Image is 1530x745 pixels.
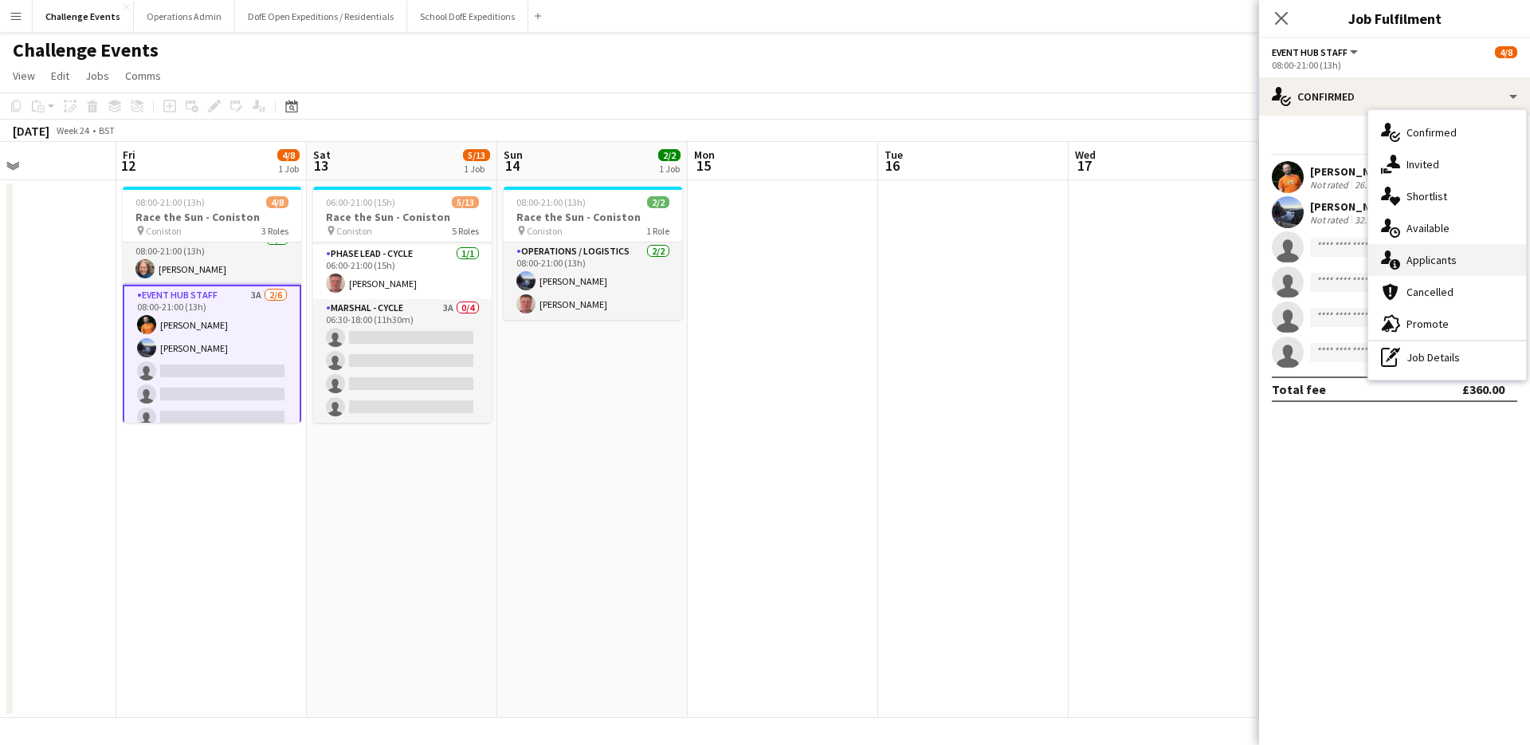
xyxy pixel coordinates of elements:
span: Fri [123,148,135,162]
app-card-role: Event Hub Lead1/108:00-21:00 (13h)[PERSON_NAME] [123,231,301,285]
div: 32.4km [1351,214,1387,226]
span: Mon [694,148,715,162]
span: Wed [1075,148,1096,162]
span: 5 Roles [452,225,479,237]
span: 4/8 [266,196,288,208]
span: Available [1406,221,1450,235]
app-job-card: 06:00-21:00 (15h)5/13Race the Sun - Coniston Coniston5 Roles Phase Lead - Cycle1/106:00-21:00 (15... [313,187,492,423]
a: Jobs [79,65,116,86]
div: Not rated [1310,179,1351,191]
span: 2/2 [647,196,669,208]
div: 1 Job [659,163,680,175]
span: Coniston [336,225,372,237]
app-card-role: Event Hub Staff3A2/608:00-21:00 (13h)[PERSON_NAME][PERSON_NAME] [123,285,301,458]
div: Confirmed [1259,77,1530,116]
button: DofE Open Expeditions / Residentials [235,1,407,32]
span: Week 24 [53,124,92,136]
app-job-card: 08:00-21:00 (13h)4/8Race the Sun - Coniston Coniston3 RolesEvent Hub Lead1/108:00-21:00 (13h)[PER... [123,187,301,423]
span: 16 [882,156,903,175]
span: View [13,69,35,83]
h1: Challenge Events [13,38,159,62]
app-card-role: Operations / Logistics2/208:00-21:00 (13h)[PERSON_NAME][PERSON_NAME] [504,242,682,320]
span: Promote [1406,317,1449,331]
span: 06:00-21:00 (15h) [326,196,395,208]
div: 1 Job [464,163,489,175]
h3: Job Fulfilment [1259,8,1530,29]
a: Edit [45,65,76,86]
span: Comms [125,69,161,83]
span: Applicants [1406,253,1457,267]
app-job-card: 08:00-21:00 (13h)2/2Race the Sun - Coniston Coniston1 RoleOperations / Logistics2/208:00-21:00 (1... [504,187,682,320]
span: Edit [51,69,69,83]
app-card-role: Marshal - Cycle3A0/406:30-18:00 (11h30m) [313,299,492,423]
div: [DATE] [13,123,49,139]
span: 08:00-21:00 (13h) [135,196,205,208]
button: Operations Admin [134,1,235,32]
span: 17 [1073,156,1096,175]
span: 4/8 [277,149,300,161]
span: 2/2 [658,149,681,161]
div: Job Details [1368,341,1526,373]
span: 15 [692,156,715,175]
span: Jobs [85,69,109,83]
a: Comms [119,65,167,86]
span: Confirmed [1406,125,1457,140]
div: 08:00-21:00 (13h) [1272,59,1517,71]
div: £360.00 [1462,381,1504,397]
app-card-role: Phase Lead - Cycle1/106:00-21:00 (15h)[PERSON_NAME] [313,245,492,299]
a: View [6,65,41,86]
span: Sun [504,148,523,162]
div: BST [99,124,115,136]
h3: Race the Sun - Coniston [313,210,492,224]
span: 08:00-21:00 (13h) [516,196,586,208]
div: Total fee [1272,381,1326,397]
span: Cancelled [1406,285,1453,299]
div: [PERSON_NAME] [1310,164,1395,179]
span: 13 [311,156,331,175]
span: 4/8 [1495,46,1517,58]
span: 3 Roles [261,225,288,237]
h3: Race the Sun - Coniston [504,210,682,224]
span: Sat [313,148,331,162]
div: 26.8km [1351,179,1387,191]
span: Shortlist [1406,189,1447,203]
span: 14 [501,156,523,175]
span: 5/13 [463,149,490,161]
button: Event Hub Staff [1272,46,1360,58]
span: Coniston [146,225,182,237]
div: Not rated [1310,214,1351,226]
button: School DofE Expeditions [407,1,528,32]
span: Coniston [527,225,563,237]
div: 1 Job [278,163,299,175]
button: Challenge Events [33,1,134,32]
span: Invited [1406,157,1439,171]
span: Tue [885,148,903,162]
h3: Race the Sun - Coniston [123,210,301,224]
span: 1 Role [646,225,669,237]
span: 12 [120,156,135,175]
span: Event Hub Staff [1272,46,1348,58]
div: [PERSON_NAME] [1310,199,1395,214]
span: 5/13 [452,196,479,208]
